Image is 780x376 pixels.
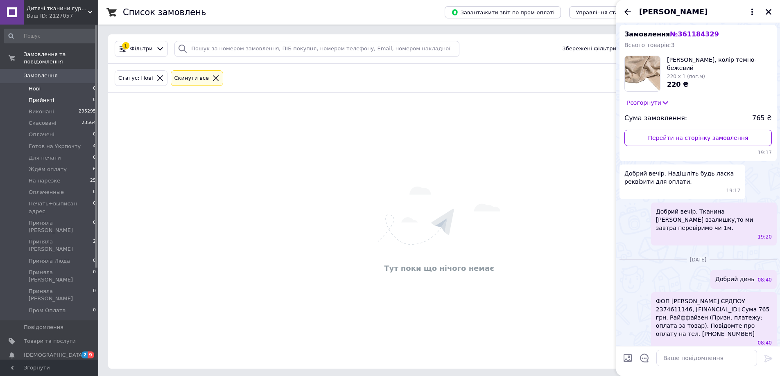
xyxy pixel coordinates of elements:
[667,81,689,88] span: 220 ₴
[112,263,766,273] div: Тут поки що нічого немає
[624,169,740,186] span: Добрий вечір. Надішліть будь ласка реквізити для оплати.
[122,42,129,50] div: 1
[27,5,88,12] span: Дитячі тканини гуртом і в роздріб
[29,166,67,173] span: Ждём оплату
[656,297,772,338] span: ФОП [PERSON_NAME] ЄРДПОУ 2374611146, [FINANCIAL_ID] Сума 765 грн. Райффайзен (Призн. платежу: опл...
[29,189,64,196] span: Оплаченные
[29,177,60,185] span: На нарезке
[624,114,687,123] span: Сума замовлення:
[24,72,58,79] span: Замовлення
[29,200,93,215] span: Печать+выписан адрес
[27,12,98,20] div: Ваш ID: 2127057
[93,307,96,314] span: 0
[174,41,459,57] input: Пошук за номером замовлення, ПІБ покупця, номером телефону, Email, номером накладної
[93,166,96,173] span: 6
[117,74,155,83] div: Статус: Нові
[29,85,41,92] span: Нові
[726,187,741,194] span: 19:17 09.09.2025
[4,29,97,43] input: Пошук
[639,7,757,17] button: [PERSON_NAME]
[93,143,96,150] span: 4
[656,207,772,232] span: Добрий вечір. Тканина [PERSON_NAME] взалишку,то ми завтра перевіримо чи 1м.
[24,51,98,65] span: Замовлення та повідомлення
[29,269,93,284] span: Приняла [PERSON_NAME]
[667,74,705,79] span: 220 x 1 (пог.м)
[88,351,94,358] span: 9
[29,238,93,253] span: Приняла [PERSON_NAME]
[93,257,96,265] span: 0
[670,30,719,38] span: № 361184329
[757,277,772,284] span: 08:40 10.09.2025
[24,324,63,331] span: Повідомлення
[667,56,772,72] span: [PERSON_NAME], колір темно-бежевий
[687,257,710,263] span: [DATE]
[29,143,81,150] span: Готов на Укрпочту
[757,340,772,347] span: 08:40 10.09.2025
[624,98,672,107] button: Розгорнути
[24,338,76,345] span: Товари та послуги
[757,234,772,241] span: 19:20 09.09.2025
[81,119,96,127] span: 23564
[24,351,84,359] span: [DEMOGRAPHIC_DATA]
[93,189,96,196] span: 0
[624,149,772,156] span: 19:17 09.09.2025
[79,108,96,115] span: 295295
[562,45,618,53] span: Збережені фільтри:
[29,307,66,314] span: Пром Оплата
[90,177,96,185] span: 25
[451,9,554,16] span: Завантажити звіт по пром-оплаті
[93,97,96,104] span: 0
[93,238,96,253] span: 2
[576,9,638,16] span: Управління статусами
[445,6,561,18] button: Завантажити звіт по пром-оплаті
[29,97,54,104] span: Прийняті
[569,6,645,18] button: Управління статусами
[624,130,772,146] a: Перейти на сторінку замовлення
[93,154,96,162] span: 0
[93,85,96,92] span: 0
[93,200,96,215] span: 0
[29,154,61,162] span: Для печати
[29,119,57,127] span: Скасовані
[29,288,93,302] span: Приняла [PERSON_NAME]
[81,351,88,358] span: 2
[623,7,633,17] button: Назад
[624,30,719,38] span: Замовлення
[639,7,708,17] span: [PERSON_NAME]
[619,255,777,263] div: 10.09.2025
[93,131,96,138] span: 0
[173,74,211,83] div: Cкинути все
[93,269,96,284] span: 0
[93,288,96,302] span: 0
[715,275,754,284] span: Добрий день
[639,353,650,363] button: Відкрити шаблони відповідей
[764,7,773,17] button: Закрити
[123,7,206,17] h1: Список замовлень
[29,219,93,234] span: Приняла [PERSON_NAME]
[93,219,96,234] span: 0
[29,131,54,138] span: Оплачені
[752,114,772,123] span: 765 ₴
[625,56,660,91] img: 6793847193_w160_h160_velvet-brick-kolir.jpg
[624,42,675,48] span: Всього товарів: 3
[29,257,70,265] span: Приняла Люда
[29,108,54,115] span: Виконані
[130,45,153,53] span: Фільтри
